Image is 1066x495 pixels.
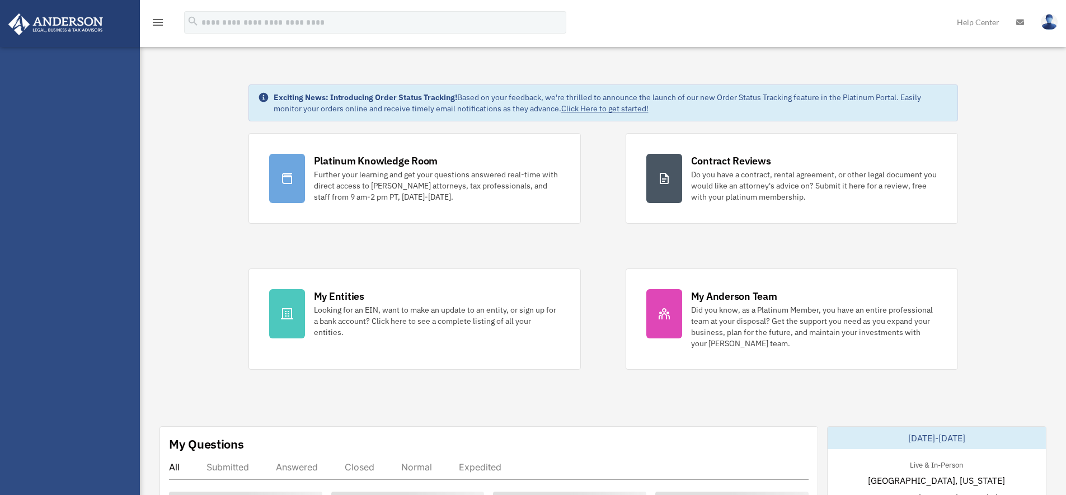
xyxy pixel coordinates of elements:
div: Did you know, as a Platinum Member, you have an entire professional team at your disposal? Get th... [691,304,937,349]
div: All [169,461,180,473]
span: [GEOGRAPHIC_DATA], [US_STATE] [868,474,1005,487]
div: Expedited [459,461,501,473]
div: Live & In-Person [901,458,972,470]
strong: Exciting News: Introducing Order Status Tracking! [274,92,457,102]
a: My Entities Looking for an EIN, want to make an update to an entity, or sign up for a bank accoun... [248,268,581,370]
a: My Anderson Team Did you know, as a Platinum Member, you have an entire professional team at your... [626,268,958,370]
a: Click Here to get started! [561,103,649,114]
div: My Questions [169,436,244,452]
a: Platinum Knowledge Room Further your learning and get your questions answered real-time with dire... [248,133,581,224]
div: [DATE]-[DATE] [828,427,1046,449]
i: menu [151,16,165,29]
div: Answered [276,461,318,473]
img: Anderson Advisors Platinum Portal [5,13,106,35]
div: My Entities [314,289,364,303]
div: Normal [401,461,432,473]
div: Closed [345,461,374,473]
div: Do you have a contract, rental agreement, or other legal document you would like an attorney's ad... [691,169,937,202]
div: Looking for an EIN, want to make an update to an entity, or sign up for a bank account? Click her... [314,304,560,338]
img: User Pic [1041,14,1058,30]
div: Based on your feedback, we're thrilled to announce the launch of our new Order Status Tracking fe... [274,92,948,114]
a: Contract Reviews Do you have a contract, rental agreement, or other legal document you would like... [626,133,958,224]
i: search [187,15,199,27]
div: Submitted [206,461,249,473]
a: menu [151,20,165,29]
div: My Anderson Team [691,289,777,303]
div: Platinum Knowledge Room [314,154,438,168]
div: Contract Reviews [691,154,771,168]
div: Further your learning and get your questions answered real-time with direct access to [PERSON_NAM... [314,169,560,202]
